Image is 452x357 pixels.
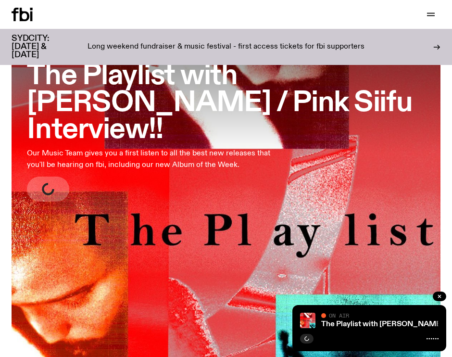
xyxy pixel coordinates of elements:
span: On Air [329,312,349,319]
h3: The Playlist with [PERSON_NAME] / Pink Siifu Interview!! [27,63,425,143]
p: Our Music Team gives you a first listen to all the best new releases that you'll be hearing on fb... [27,148,273,171]
img: The cover image for this episode of The Playlist, featuring the title of the show as well as the ... [300,313,315,328]
p: Long weekend fundraiser & music festival - first access tickets for fbi supporters [88,43,364,51]
a: The Playlist with [PERSON_NAME] / Pink Siifu Interview!!Our Music Team gives you a first listen t... [27,41,425,201]
h3: SYDCITY: [DATE] & [DATE] [12,35,73,59]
